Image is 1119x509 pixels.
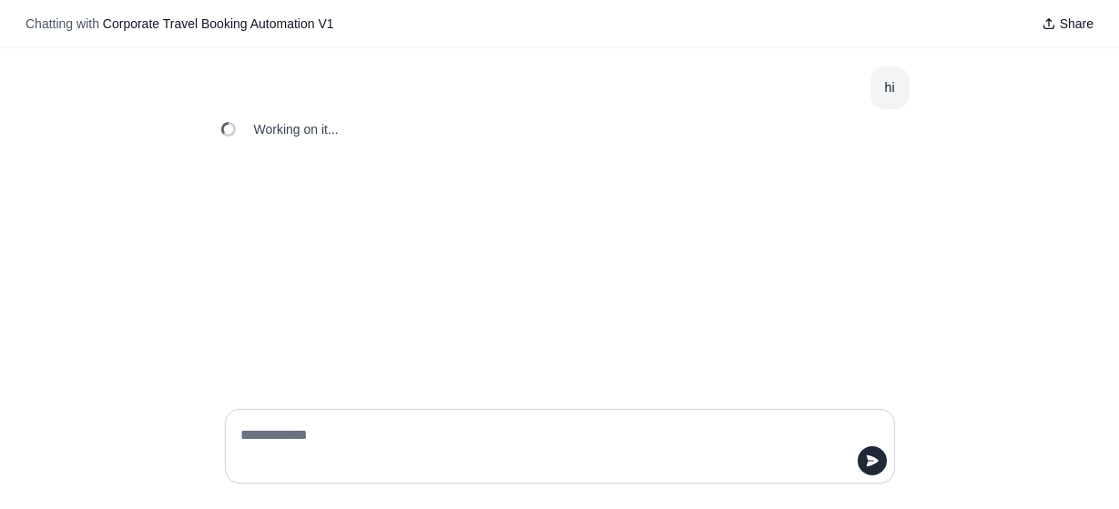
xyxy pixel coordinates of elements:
span: Working on it... [254,120,339,138]
span: Share [1060,15,1094,33]
section: User message [870,66,910,109]
div: hi [885,77,895,98]
button: Share [1034,11,1101,36]
span: Chatting with [25,15,99,33]
span: Corporate Travel Booking Automation V1 [103,16,334,31]
button: Chatting with Corporate Travel Booking Automation V1 [18,11,341,36]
